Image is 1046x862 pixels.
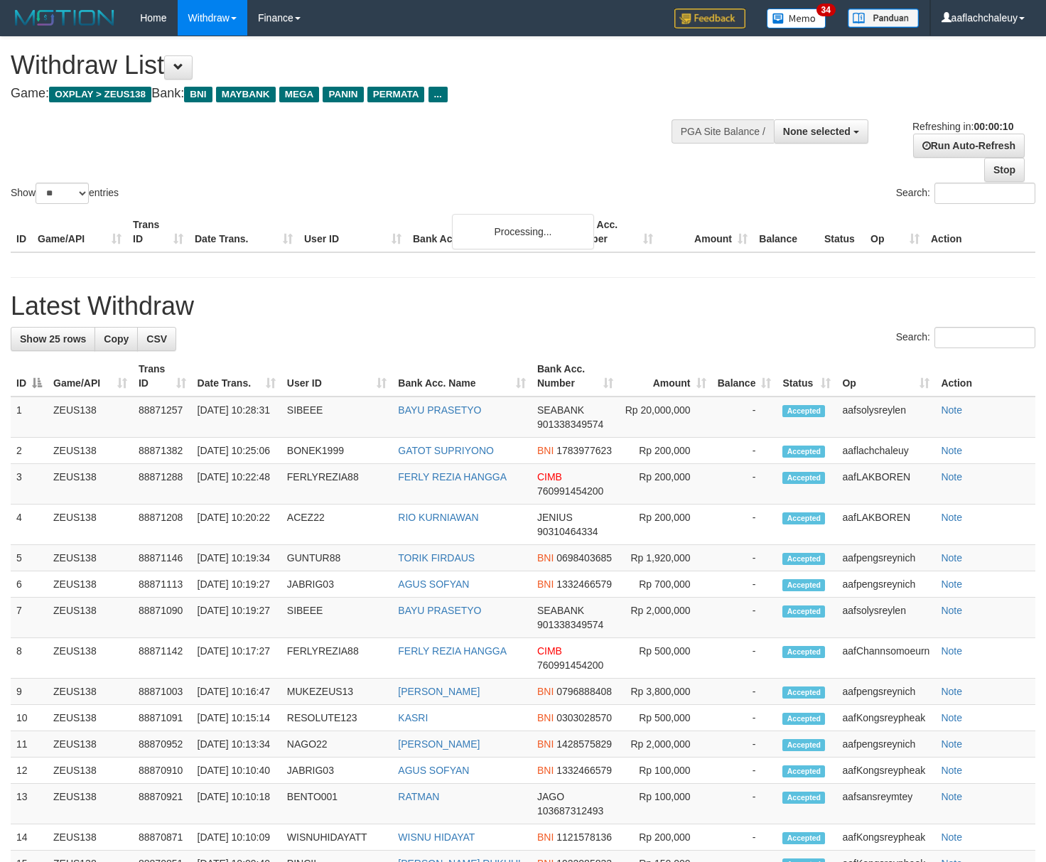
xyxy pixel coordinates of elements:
[11,327,95,351] a: Show 25 rows
[674,9,745,28] img: Feedback.jpg
[48,505,133,545] td: ZEUS138
[941,831,962,843] a: Note
[133,438,192,464] td: 88871382
[192,679,281,705] td: [DATE] 10:16:47
[619,705,712,731] td: Rp 500,000
[712,505,777,545] td: -
[712,438,777,464] td: -
[48,571,133,598] td: ZEUS138
[782,646,825,658] span: Accepted
[537,445,554,456] span: BNI
[398,738,480,750] a: [PERSON_NAME]
[712,758,777,784] td: -
[836,571,935,598] td: aafpengsreynich
[619,438,712,464] td: Rp 200,000
[48,705,133,731] td: ZEUS138
[782,739,825,751] span: Accepted
[133,758,192,784] td: 88870910
[865,212,925,252] th: Op
[11,598,48,638] td: 7
[281,397,393,438] td: SIBEEE
[556,831,612,843] span: Copy 1121578136 to clipboard
[281,638,393,679] td: FERLYREZIA88
[367,87,425,102] span: PERMATA
[782,446,825,458] span: Accepted
[36,183,89,204] select: Showentries
[712,679,777,705] td: -
[192,598,281,638] td: [DATE] 10:19:27
[934,327,1035,348] input: Search:
[782,405,825,417] span: Accepted
[556,552,612,564] span: Copy 0698403685 to clipboard
[941,605,962,616] a: Note
[619,464,712,505] td: Rp 200,000
[398,791,439,802] a: RATMAN
[537,605,584,616] span: SEABANK
[941,471,962,483] a: Note
[836,464,935,505] td: aafLAKBOREN
[11,356,48,397] th: ID: activate to sort column descending
[912,121,1013,132] span: Refreshing in:
[398,578,469,590] a: AGUS SOFYAN
[11,824,48,851] td: 14
[11,464,48,505] td: 3
[281,824,393,851] td: WISNUHIDAYATT
[537,765,554,776] span: BNI
[774,119,868,144] button: None selected
[192,824,281,851] td: [DATE] 10:10:09
[836,598,935,638] td: aafsolysreylen
[712,731,777,758] td: -
[941,791,962,802] a: Note
[537,512,573,523] span: JENIUS
[556,578,612,590] span: Copy 1332466579 to clipboard
[935,356,1035,397] th: Action
[48,545,133,571] td: ZEUS138
[11,212,32,252] th: ID
[48,464,133,505] td: ZEUS138
[323,87,363,102] span: PANIN
[133,545,192,571] td: 88871146
[619,731,712,758] td: Rp 2,000,000
[192,705,281,731] td: [DATE] 10:15:14
[127,212,189,252] th: Trans ID
[298,212,407,252] th: User ID
[836,356,935,397] th: Op: activate to sort column ascending
[407,212,564,252] th: Bank Acc. Name
[712,397,777,438] td: -
[133,638,192,679] td: 88871142
[11,7,119,28] img: MOTION_logo.png
[934,183,1035,204] input: Search:
[398,686,480,697] a: [PERSON_NAME]
[556,712,612,723] span: Copy 0303028570 to clipboard
[816,4,836,16] span: 34
[11,545,48,571] td: 5
[192,571,281,598] td: [DATE] 10:19:27
[32,212,127,252] th: Game/API
[537,485,603,497] span: Copy 760991454200 to clipboard
[281,438,393,464] td: BONEK1999
[537,805,603,817] span: Copy 103687312493 to clipboard
[659,212,753,252] th: Amount
[941,686,962,697] a: Note
[11,438,48,464] td: 2
[281,731,393,758] td: NAGO22
[836,705,935,731] td: aafKongsreypheak
[836,438,935,464] td: aaflachchaleuy
[619,784,712,824] td: Rp 100,000
[537,686,554,697] span: BNI
[95,327,138,351] a: Copy
[941,712,962,723] a: Note
[782,832,825,844] span: Accepted
[192,545,281,571] td: [DATE] 10:19:34
[398,512,478,523] a: RIO KURNIAWAN
[146,333,167,345] span: CSV
[782,512,825,524] span: Accepted
[712,356,777,397] th: Balance: activate to sort column ascending
[398,404,481,416] a: BAYU PRASETYO
[619,545,712,571] td: Rp 1,920,000
[984,158,1025,182] a: Stop
[189,212,298,252] th: Date Trans.
[941,645,962,657] a: Note
[619,505,712,545] td: Rp 200,000
[192,397,281,438] td: [DATE] 10:28:31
